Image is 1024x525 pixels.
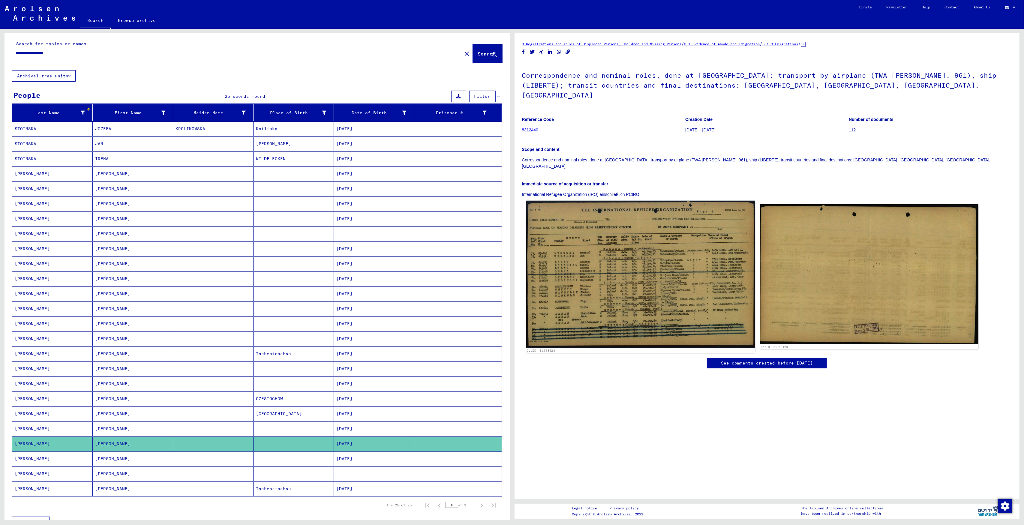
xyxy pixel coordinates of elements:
[474,94,491,99] span: Filter
[12,316,93,331] mat-cell: [PERSON_NAME]
[254,481,334,496] mat-cell: Tschenstochau
[446,502,476,508] div: of 1
[254,346,334,361] mat-cell: Tschentrochan
[760,204,978,343] img: 002.jpg
[15,108,92,118] div: Last Name
[547,48,553,56] button: Share on LinkedIn
[256,108,334,118] div: Place of Birth
[93,271,173,286] mat-cell: [PERSON_NAME]
[565,48,571,56] button: Copy link
[93,226,173,241] mat-cell: [PERSON_NAME]
[225,94,230,99] span: 25
[334,151,414,166] mat-cell: [DATE]
[478,51,496,57] span: Search
[12,301,93,316] mat-cell: [PERSON_NAME]
[605,505,646,511] a: Privacy policy
[95,110,165,116] div: First Name
[12,286,93,301] mat-cell: [PERSON_NAME]
[12,331,93,346] mat-cell: [PERSON_NAME]
[334,436,414,451] mat-cell: [DATE]
[12,151,93,166] mat-cell: STOINSKA
[417,110,487,116] div: Prisoner #
[93,406,173,421] mat-cell: [PERSON_NAME]
[434,499,446,511] button: Previous page
[12,346,93,361] mat-cell: [PERSON_NAME]
[334,136,414,151] mat-cell: [DATE]
[529,48,536,56] button: Share on Twitter
[12,136,93,151] mat-cell: STOINSKA
[12,226,93,241] mat-cell: [PERSON_NAME]
[334,301,414,316] mat-cell: [DATE]
[334,104,414,121] mat-header-cell: Date of Birth
[176,110,246,116] div: Maiden Name
[572,505,646,511] div: |
[254,391,334,406] mat-cell: CZESTOCHOW
[417,108,494,118] div: Prisoner #
[12,211,93,226] mat-cell: [PERSON_NAME]
[336,108,414,118] div: Date of Birth
[93,481,173,496] mat-cell: [PERSON_NAME]
[522,191,1012,198] p: International Refugee Organization (IRO) einschließlich PCIRO
[93,361,173,376] mat-cell: [PERSON_NAME]
[12,104,93,121] mat-header-cell: Last Name
[12,70,76,82] button: Archival tree units
[254,136,334,151] mat-cell: [PERSON_NAME]
[15,110,85,116] div: Last Name
[173,121,254,136] mat-cell: KROLIKOWSKA
[93,121,173,136] mat-cell: JOZEFA
[334,256,414,271] mat-cell: [DATE]
[254,151,334,166] mat-cell: WILDFLECKEN
[685,117,713,122] b: Creation Date
[488,499,500,511] button: Last page
[256,110,326,116] div: Place of Birth
[173,104,254,121] mat-header-cell: Maiden Name
[684,42,760,46] a: 3.1 Evidence of Abode and Emigration
[14,90,41,100] div: People
[476,499,488,511] button: Next page
[230,94,265,99] span: records found
[93,346,173,361] mat-cell: [PERSON_NAME]
[254,121,334,136] mat-cell: Kotliska
[12,181,93,196] mat-cell: [PERSON_NAME]
[469,91,496,102] button: Filter
[334,286,414,301] mat-cell: [DATE]
[93,421,173,436] mat-cell: [PERSON_NAME]
[12,241,93,256] mat-cell: [PERSON_NAME]
[522,42,682,46] a: 3 Registrations and Files of Displaced Persons, Children and Missing Persons
[522,147,560,152] b: Scope and content
[334,316,414,331] mat-cell: [DATE]
[93,466,173,481] mat-cell: [PERSON_NAME]
[763,42,798,46] a: 3.1.3 Emigrations
[334,361,414,376] mat-cell: [DATE]
[977,503,999,518] img: yv_logo.png
[12,406,93,421] mat-cell: [PERSON_NAME]
[527,349,555,352] a: DocID: 81748423
[387,502,412,508] div: 1 – 25 of 25
[334,121,414,136] mat-cell: [DATE]
[761,345,788,349] a: DocID: 81748423
[93,331,173,346] mat-cell: [PERSON_NAME]
[336,110,407,116] div: Date of Birth
[12,466,93,481] mat-cell: [PERSON_NAME]
[334,271,414,286] mat-cell: [DATE]
[522,181,608,186] b: Immediate source of acquisition or transfer
[93,286,173,301] mat-cell: [PERSON_NAME]
[12,391,93,406] mat-cell: [PERSON_NAME]
[334,451,414,466] mat-cell: [DATE]
[254,406,334,421] mat-cell: [GEOGRAPHIC_DATA]
[522,127,539,132] a: 8312440
[998,499,1012,513] img: Change consent
[93,166,173,181] mat-cell: [PERSON_NAME]
[254,104,334,121] mat-header-cell: Place of Birth
[798,41,801,46] span: /
[93,256,173,271] mat-cell: [PERSON_NAME]
[95,108,173,118] div: First Name
[526,201,755,348] img: 001.jpg
[334,481,414,496] mat-cell: [DATE]
[572,511,646,517] p: Copyright © Arolsen Archives, 2021
[334,376,414,391] mat-cell: [DATE]
[473,44,502,63] button: Search
[111,13,163,28] a: Browse archive
[12,451,93,466] mat-cell: [PERSON_NAME]
[12,166,93,181] mat-cell: [PERSON_NAME]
